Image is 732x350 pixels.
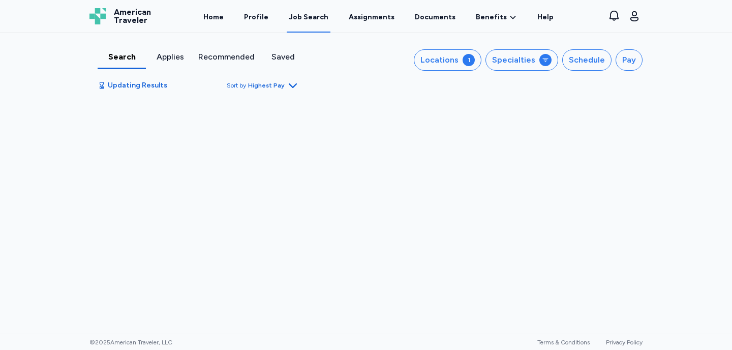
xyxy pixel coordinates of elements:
div: Locations [420,54,459,66]
img: Logo [89,8,106,24]
span: Highest Pay [248,81,285,90]
div: 1 [463,54,475,66]
span: Updating Results [108,80,167,91]
div: Applies [150,51,190,63]
div: Job Search [289,12,328,22]
div: Specialties [492,54,535,66]
a: Terms & Conditions [537,339,590,346]
span: © 2025 American Traveler, LLC [89,338,172,346]
span: Sort by [227,81,246,90]
button: Sort byHighest Pay [227,79,299,92]
a: Job Search [287,1,330,33]
a: Privacy Policy [606,339,643,346]
div: Saved [263,51,303,63]
button: Locations1 [414,49,481,71]
div: Schedule [569,54,605,66]
button: Specialties [485,49,558,71]
div: Pay [622,54,636,66]
button: Pay [616,49,643,71]
button: Schedule [562,49,612,71]
span: American Traveler [114,8,151,24]
div: Recommended [198,51,255,63]
span: Benefits [476,12,507,22]
a: Benefits [476,12,517,22]
div: Search [102,51,142,63]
